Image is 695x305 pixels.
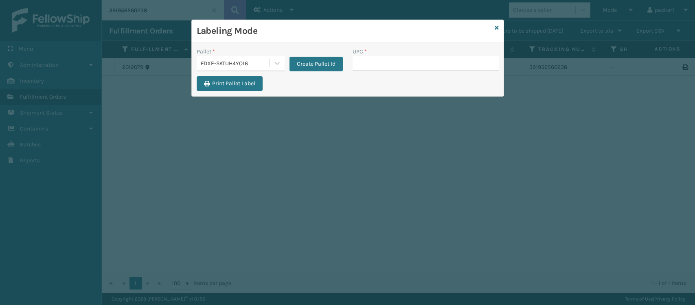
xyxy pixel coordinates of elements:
[201,59,270,68] div: FDXE-SATUH4YO16
[197,76,263,91] button: Print Pallet Label
[197,47,215,56] label: Pallet
[289,57,343,71] button: Create Pallet Id
[353,47,367,56] label: UPC
[197,25,491,37] h3: Labeling Mode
